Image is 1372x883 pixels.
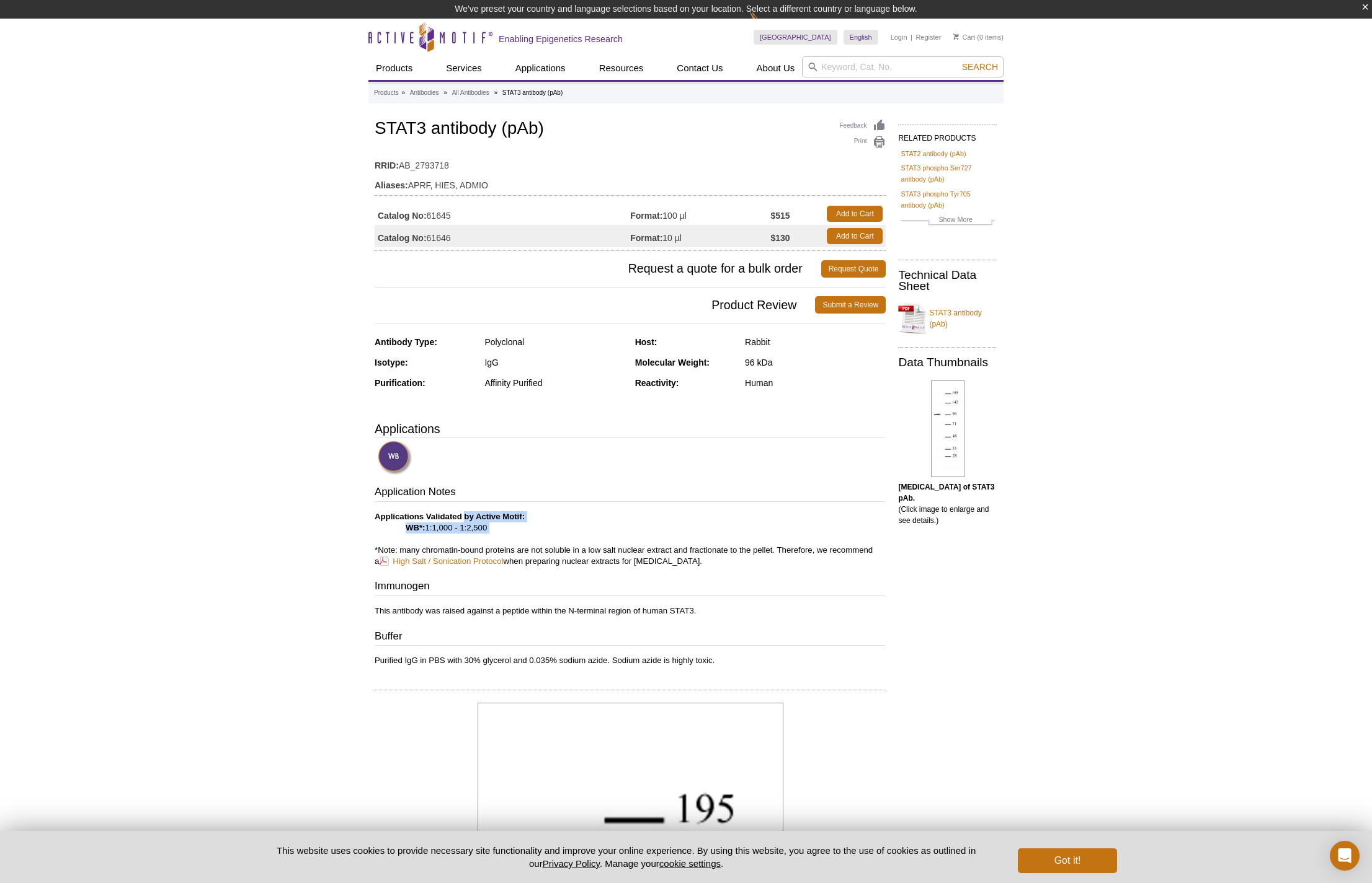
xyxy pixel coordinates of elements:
a: Print [840,136,886,149]
h3: Buffer [375,629,886,646]
td: APRF, HIES, ADMIO [375,172,886,192]
div: Affinity Purified [484,377,625,389]
h2: Enabling Epigenetics Research [499,33,623,45]
a: All Antibodies [452,87,489,99]
a: Antibodies [410,87,439,99]
div: Human [745,377,886,389]
strong: Antibody Type: [375,337,437,347]
h1: STAT3 antibody (pAb) [375,119,886,140]
h2: Technical Data Sheet [898,270,997,292]
h2: RELATED PRODUCTS [898,124,997,146]
div: 96 kDa [745,357,886,368]
span: Product Review [375,296,815,314]
a: STAT2 antibody (pAb) [901,148,966,159]
strong: Purification: [375,378,425,388]
b: [MEDICAL_DATA] of STAT3 pAb. [898,483,994,503]
strong: Aliases: [375,180,408,191]
strong: $130 [770,232,790,244]
p: (Click image to enlarge and see details.) [898,481,997,526]
li: » [401,89,405,96]
button: Got it! [1018,848,1117,873]
a: Cart [953,33,975,42]
a: Login [891,33,907,42]
li: | [911,30,912,45]
input: Keyword, Cat. No. [802,56,1004,77]
b: Applications Validated by Active Motif: [375,512,525,521]
td: AB_2793718 [375,152,886,172]
div: IgG [484,357,625,368]
a: STAT3 phospho Ser727 antibody (pAb) [901,162,995,185]
a: Add to Cart [827,206,883,222]
img: Western Blot Validated [378,441,412,475]
td: 100 µl [630,203,770,225]
strong: Molecular Weight: [635,358,710,367]
td: 61646 [375,225,630,247]
a: Submit a Review [815,296,886,314]
a: Applications [508,56,573,80]
a: STAT3 phospho Tyr705 antibody (pAb) [901,188,995,211]
a: STAT3 antibody (pAb) [898,300,997,337]
a: Privacy Policy [543,858,600,869]
strong: RRID: [375,160,399,171]
strong: Reactivity: [635,378,679,388]
p: Purified IgG in PBS with 30% glycerol and 0.035% sodium azide. Sodium azide is highly toxic. [375,655,886,666]
li: » [443,89,447,96]
a: Contact Us [669,56,730,80]
a: High Salt / Sonication Protocol [379,555,503,567]
a: About Us [749,56,803,80]
a: [GEOGRAPHIC_DATA] [754,30,837,45]
a: Show More [901,214,995,228]
h3: Applications [375,420,886,438]
h3: Immunogen [375,579,886,596]
span: Search [962,62,998,72]
img: Change Here [749,9,782,38]
strong: Format: [630,232,662,244]
a: Services [439,56,489,80]
a: Products [374,87,398,99]
td: 10 µl [630,225,770,247]
li: » [494,89,497,96]
div: Polyclonal [484,336,625,348]
li: (0 items) [953,30,1004,45]
strong: Catalog No: [378,210,427,221]
a: Register [915,33,941,42]
strong: $515 [770,210,790,221]
h3: Application Notes [375,485,886,502]
strong: Host: [635,337,657,347]
a: Feedback [840,119,886,133]
span: Request a quote for a bulk order [375,260,821,278]
button: Search [958,61,1002,72]
li: STAT3 antibody (pAb) [502,89,563,96]
strong: Isotype: [375,358,408,367]
div: Open Intercom Messenger [1330,841,1360,871]
h2: Data Thumbnails [898,357,997,368]
p: 1:1,000 - 1:2,500 *Note: many chromatin-bound proteins are not soluble in a low salt nuclear extr... [375,511,886,567]
p: This website uses cookies to provide necessary site functionality and improve your online experie... [255,844,997,870]
img: Your Cart [953,33,959,40]
strong: Format: [630,210,662,221]
a: Resources [592,56,651,80]
p: This antibody was raised against a peptide within the N-terminal region of human STAT3. [375,605,886,617]
a: Add to Cart [827,228,883,244]
div: Rabbit [745,336,886,348]
img: STAT3 antibody (pAb) tested by Western blot. [931,380,964,477]
strong: Catalog No: [378,232,427,244]
a: Request Quote [821,260,886,278]
a: Products [368,56,420,80]
td: 61645 [375,203,630,225]
button: cookie settings [659,858,721,869]
a: English [844,30,878,45]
